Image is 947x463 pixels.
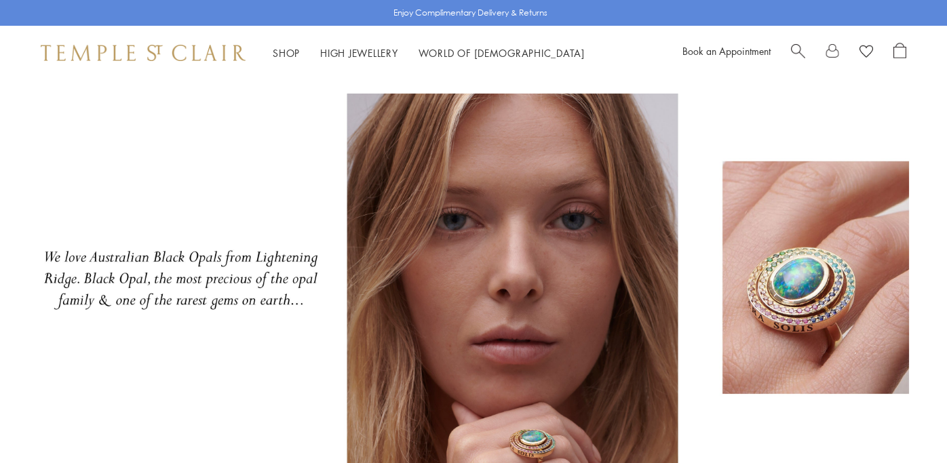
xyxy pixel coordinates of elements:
[791,43,805,63] a: Search
[682,44,771,58] a: Book an Appointment
[393,6,547,20] p: Enjoy Complimentary Delivery & Returns
[41,45,246,61] img: Temple St. Clair
[419,46,585,60] a: World of [DEMOGRAPHIC_DATA]World of [DEMOGRAPHIC_DATA]
[879,399,933,449] iframe: Gorgias live chat messenger
[320,46,398,60] a: High JewelleryHigh Jewellery
[893,43,906,63] a: Open Shopping Bag
[859,43,873,63] a: View Wishlist
[273,45,585,62] nav: Main navigation
[273,46,300,60] a: ShopShop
